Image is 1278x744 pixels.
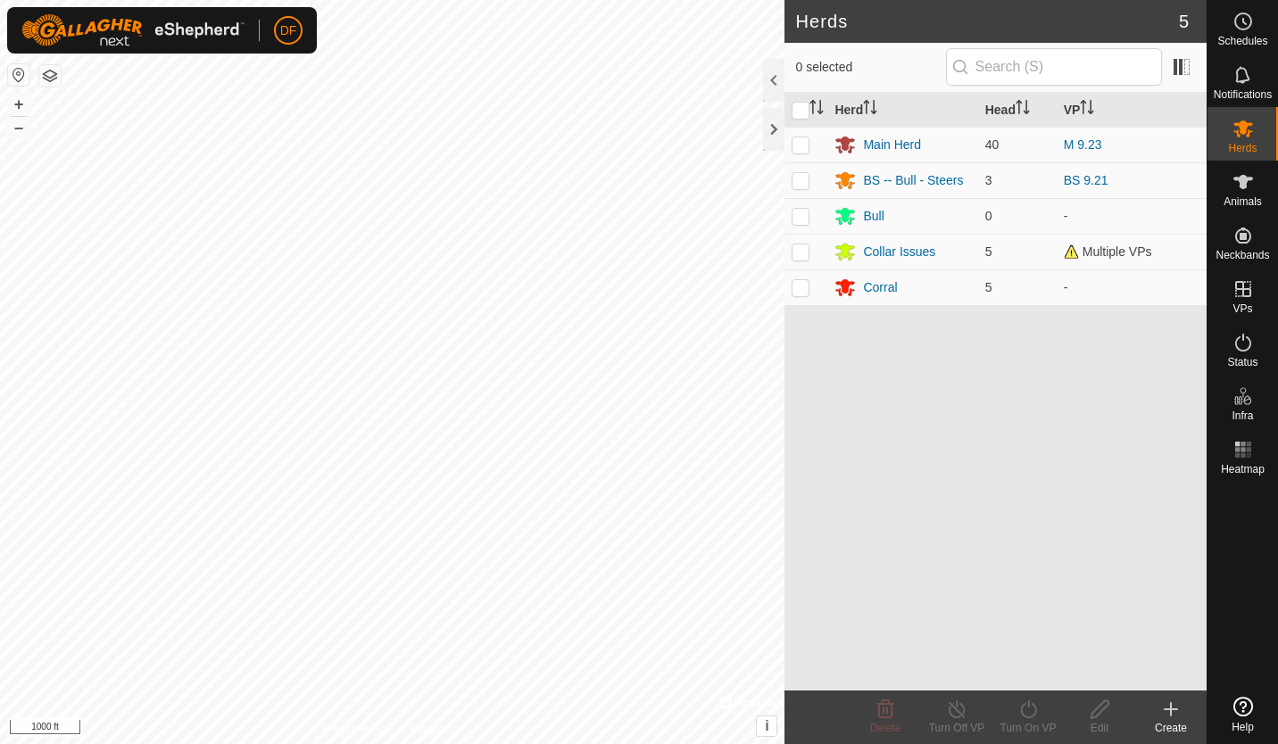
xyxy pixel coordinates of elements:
img: Gallagher Logo [21,14,245,46]
span: 40 [985,137,1000,152]
span: VPs [1232,303,1252,314]
a: BS 9.21 [1064,173,1108,187]
span: Delete [870,722,901,734]
td: - [1057,269,1207,305]
div: Bull [863,207,884,226]
span: Infra [1232,410,1253,421]
div: Edit [1064,720,1135,736]
div: BS -- Bull - Steers [863,171,963,190]
a: Privacy Policy [322,721,389,737]
span: Status [1227,357,1257,368]
a: Help [1207,690,1278,740]
span: 3 [985,173,992,187]
span: Herds [1228,143,1257,153]
th: VP [1057,93,1207,128]
span: 5 [985,280,992,294]
button: Reset Map [8,64,29,86]
div: Create [1135,720,1207,736]
p-sorticon: Activate to sort [1016,103,1030,117]
h2: Herds [795,11,1178,32]
td: - [1057,198,1207,234]
input: Search (S) [946,48,1162,86]
span: Notifications [1214,89,1272,100]
div: Corral [863,278,897,297]
span: Help [1232,722,1254,732]
span: 0 selected [795,58,945,77]
button: i [757,716,776,736]
span: Multiple VPs [1064,244,1152,259]
span: 5 [985,244,992,259]
span: i [765,718,768,733]
span: DF [280,21,297,40]
p-sorticon: Activate to sort [1080,103,1094,117]
button: – [8,117,29,138]
span: 5 [1179,8,1189,35]
span: 0 [985,209,992,223]
div: Turn Off VP [921,720,992,736]
th: Herd [827,93,977,128]
button: Map Layers [39,65,61,87]
th: Head [978,93,1057,128]
span: Schedules [1217,36,1267,46]
p-sorticon: Activate to sort [863,103,877,117]
div: Collar Issues [863,243,935,261]
a: Contact Us [410,721,462,737]
a: M 9.23 [1064,137,1102,152]
span: Heatmap [1221,464,1265,475]
div: Main Herd [863,136,921,154]
span: Neckbands [1216,250,1269,260]
div: Turn On VP [992,720,1064,736]
button: + [8,94,29,115]
span: Animals [1224,196,1262,207]
p-sorticon: Activate to sort [809,103,824,117]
